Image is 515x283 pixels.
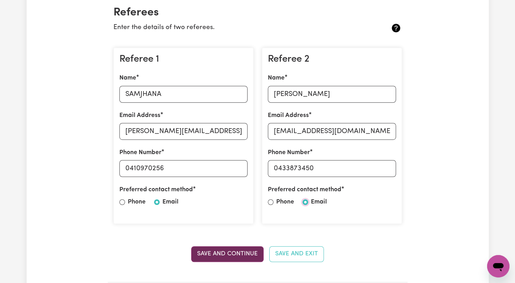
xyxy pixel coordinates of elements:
h3: Referee 2 [268,54,396,65]
label: Name [119,74,136,83]
h2: Referees [113,6,402,19]
label: Email Address [268,111,309,120]
button: Save and Exit [269,246,324,262]
label: Email [162,198,179,207]
label: Phone Number [268,148,310,157]
p: Enter the details of two referees. [113,23,354,33]
label: Name [268,74,285,83]
label: Phone [276,198,294,207]
iframe: Button to launch messaging window [487,255,509,277]
label: Preferred contact method [268,185,341,194]
label: Phone Number [119,148,161,157]
label: Email Address [119,111,160,120]
label: Preferred contact method [119,185,193,194]
label: Email [311,198,327,207]
button: Save and Continue [191,246,264,262]
label: Phone [128,198,146,207]
h3: Referee 1 [119,54,248,65]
